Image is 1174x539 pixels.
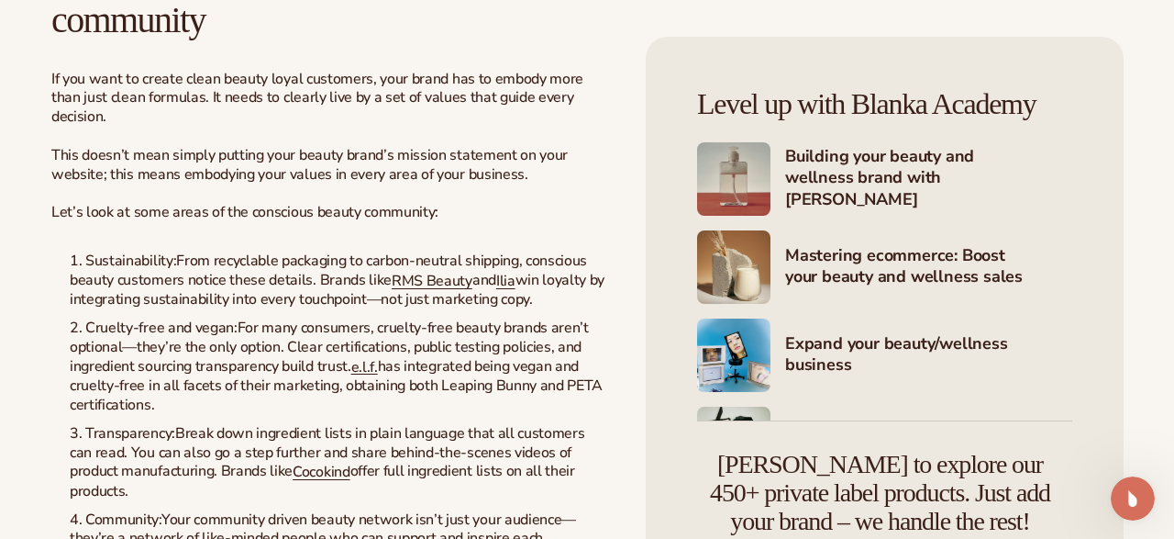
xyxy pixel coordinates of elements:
span: From recyclable packaging to carbon-neutral shipping, conscious beauty customers notice these det... [70,251,587,290]
span: and [472,270,496,290]
h4: [PERSON_NAME] to explore our 450+ private label products. Just add your brand – we handle the rest! [697,451,1063,535]
img: Shopify Image 2 [697,142,770,216]
img: Shopify Image 4 [697,319,770,392]
img: Shopify Image 3 [697,230,770,304]
h4: Mastering ecommerce: Boost your beauty and wellness sales [785,245,1072,290]
span: Sustainability: [85,251,176,271]
a: Ilia [496,271,515,291]
span: Break down ingredient lists in plain language that all customers can read. You can also go a step... [70,423,584,482]
a: Cocokind [293,462,349,482]
a: Shopify Image 2 Building your beauty and wellness brand with [PERSON_NAME] [697,142,1072,216]
h4: Expand your beauty/wellness business [785,333,1072,378]
span: win loyalty by integrating sustainability into every touchpoint—not just marketing copy. [70,270,604,310]
h4: Level up with Blanka Academy [697,88,1072,120]
span: For many consumers, cruelty-free beauty brands aren’t optional—they’re the only option. Clear cer... [70,318,589,376]
h4: Building your beauty and wellness brand with [PERSON_NAME] [785,146,1072,212]
span: Cruelty-free and vegan: [85,318,238,338]
a: Shopify Image 3 Mastering ecommerce: Boost your beauty and wellness sales [697,230,1072,304]
img: Shopify Image 5 [697,407,770,480]
iframe: Intercom live chat [1111,477,1155,521]
a: e.l.f. [351,356,378,376]
span: This doesn’t mean simply putting your beauty brand’s mission statement on your website; this mean... [51,145,568,185]
span: Transparency: [85,423,175,444]
span: If you want to create clean beauty loyal customers, your brand has to embody more than just clean... [51,69,583,128]
a: Shopify Image 5 Marketing your beauty and wellness brand 101 [697,407,1072,480]
span: has integrated being vegan and cruelty-free in all facets of their marketing, obtaining both Leap... [70,356,603,415]
span: Let’s look at some areas of the conscious beauty community: [51,202,438,222]
a: RMS Beauty [392,271,472,291]
span: offer full ingredient lists on all their products. [70,461,575,501]
span: Community: [85,510,161,530]
a: Shopify Image 4 Expand your beauty/wellness business [697,319,1072,392]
